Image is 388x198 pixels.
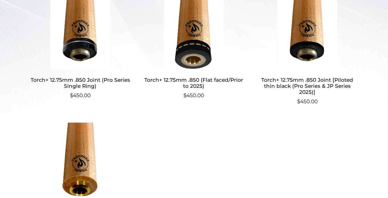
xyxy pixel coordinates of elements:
span: $ [297,98,300,104]
bdi: 450.00 [70,92,91,98]
h2: Torch+ 12.75mm .850 (Flat faced/Prior to 2025) [143,74,244,92]
span: $ [183,92,186,98]
span: $ [70,92,73,98]
bdi: 450.00 [297,98,318,104]
h2: Torch+ 12.75mm .850 Joint (Pro Series Single Ring) [30,74,131,92]
h2: Torch+ 12.75mm .850 Joint [Piloted thin black (Pro Series & JP Series 2025)] [257,74,358,98]
bdi: 450.00 [183,92,204,98]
